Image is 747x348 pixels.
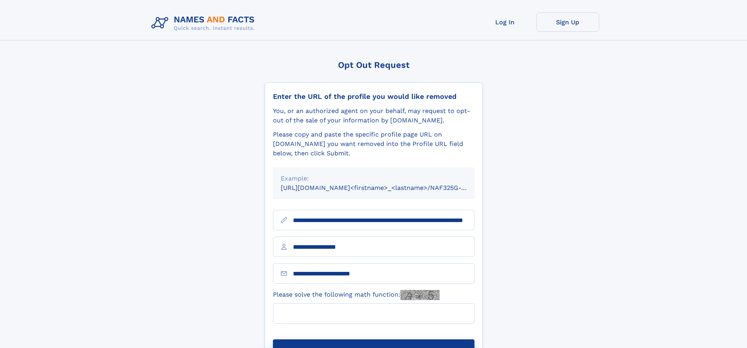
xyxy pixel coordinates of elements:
a: Sign Up [536,13,599,32]
div: Opt Out Request [265,60,483,70]
label: Please solve the following math function: [273,290,440,300]
div: Please copy and paste the specific profile page URL on [DOMAIN_NAME] you want removed into the Pr... [273,130,474,158]
a: Log In [474,13,536,32]
small: [URL][DOMAIN_NAME]<firstname>_<lastname>/NAF325G-xxxxxxxx [281,184,489,191]
img: Logo Names and Facts [148,13,261,34]
div: Enter the URL of the profile you would like removed [273,92,474,101]
div: You, or an authorized agent on your behalf, may request to opt-out of the sale of your informatio... [273,106,474,125]
div: Example: [281,174,467,183]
